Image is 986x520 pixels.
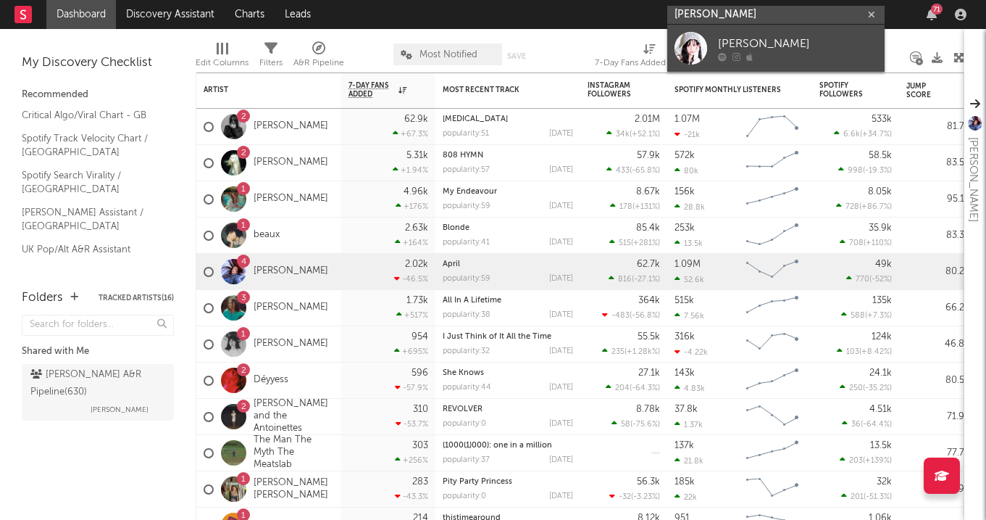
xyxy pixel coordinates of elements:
div: -57.9 % [395,383,428,392]
div: +1.94 % [393,165,428,175]
div: 2.02k [405,260,428,269]
div: Edit Columns [196,36,248,78]
span: -483 [611,312,630,320]
span: 515 [619,239,631,247]
div: 85.4k [636,223,660,233]
div: 83.3 [906,227,964,244]
span: 433 [616,167,630,175]
div: Spotify Followers [819,81,870,99]
a: [PERSON_NAME] [667,25,885,72]
div: ( ) [840,238,892,247]
div: 572k [674,151,695,160]
span: +86.7 % [861,203,890,211]
div: [DATE] [549,166,573,174]
div: 77.7 [906,445,964,462]
div: 2.63k [405,223,428,233]
a: [PERSON_NAME] A&R Pipeline(630)[PERSON_NAME] [22,364,174,421]
div: ( ) [609,492,660,501]
div: 24.1k [869,368,892,378]
div: 515k [674,296,694,305]
span: -52 % [872,276,890,284]
button: 71 [927,9,937,20]
span: 728 [845,203,859,211]
svg: Chart title [740,290,805,326]
div: 71 [931,4,943,15]
a: Spotify Track Velocity Chart / [GEOGRAPHIC_DATA] [22,131,159,160]
div: [DATE] [549,456,573,464]
div: I Just Think of It All the Time [443,333,573,341]
div: 62.9k [404,115,428,124]
a: I Just Think of It All the Time [443,333,551,341]
span: 203 [849,457,863,465]
svg: Chart title [740,254,805,290]
svg: Chart title [740,326,805,363]
span: [PERSON_NAME] [91,401,149,418]
div: 95.1 [906,191,964,208]
span: 588 [851,312,865,320]
span: 708 [849,239,864,247]
svg: Chart title [740,435,805,471]
div: 13.5k [870,441,892,450]
span: +281 % [633,239,658,247]
div: popularity: 0 [443,492,486,500]
span: +110 % [866,239,890,247]
div: ( ) [841,492,892,501]
div: She Knows [443,369,573,377]
div: Folders [22,289,63,307]
div: +67.3 % [393,129,428,139]
div: popularity: 44 [443,384,491,392]
a: April [443,260,460,268]
div: 55.5k [638,332,660,342]
div: 596 [411,368,428,378]
div: 80.2 [906,263,964,281]
div: [DATE] [549,130,573,138]
div: ( ) [606,165,660,175]
div: Muse [443,115,573,123]
div: 37.8k [674,405,698,414]
input: Search for folders... [22,315,174,336]
div: Artist [204,86,312,94]
a: 808 HYMN [443,152,483,160]
svg: Chart title [740,399,805,435]
svg: Chart title [740,218,805,254]
span: -19.3 % [865,167,890,175]
div: Instagram Followers [588,81,638,99]
div: A&R Pipeline [293,54,344,72]
svg: Chart title [740,109,805,145]
div: ( ) [837,347,892,356]
div: 7.56k [674,311,704,321]
span: 998 [848,167,863,175]
div: 57.9k [637,151,660,160]
div: 49k [875,260,892,269]
span: 103 [846,348,859,356]
a: [PERSON_NAME] [254,120,328,133]
div: 7-Day Fans Added (7-Day Fans Added) [595,54,703,72]
div: 62.7k [637,260,660,269]
span: -64.3 % [632,384,658,392]
div: 35.9k [869,223,892,233]
div: [DATE] [549,492,573,500]
div: 32k [877,477,892,487]
div: 8.78k [636,405,660,414]
div: 1.37k [674,420,703,429]
div: ( ) [606,129,660,139]
div: popularity: 51 [443,130,489,138]
div: 310 [413,405,428,414]
span: -27.1 % [634,276,658,284]
input: Search for artists [667,6,885,24]
div: -21k [674,130,700,139]
div: 185k [674,477,695,487]
div: Edit Columns [196,54,248,72]
div: popularity: 41 [443,239,490,247]
a: [PERSON_NAME] [254,193,328,205]
svg: Chart title [740,145,805,181]
div: [PERSON_NAME] [718,35,877,52]
a: Blonde [443,224,469,232]
span: -56.8 % [632,312,658,320]
div: [DATE] [549,275,573,283]
a: beaux [254,229,280,242]
div: -4.22k [674,347,708,357]
div: 4.96k [404,187,428,197]
a: Critical Algo/Viral Chart - GB [22,107,159,123]
div: ( ) [602,310,660,320]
